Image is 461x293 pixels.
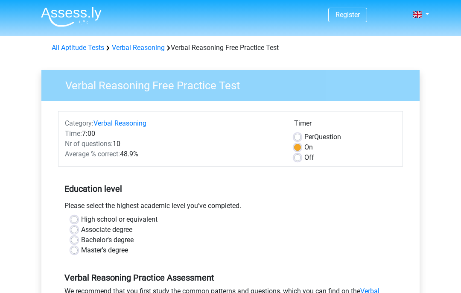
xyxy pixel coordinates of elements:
h3: Verbal Reasoning Free Practice Test [55,76,413,92]
a: All Aptitude Tests [52,44,104,52]
div: Verbal Reasoning Free Practice Test [48,43,413,53]
div: Please select the highest academic level you’ve completed. [58,201,403,214]
span: Nr of questions: [65,140,113,148]
label: Question [304,132,341,142]
span: Per [304,133,314,141]
h5: Verbal Reasoning Practice Assessment [64,272,397,283]
h5: Education level [64,180,397,197]
a: Verbal Reasoning [112,44,165,52]
label: Associate degree [81,225,132,235]
a: Verbal Reasoning [93,119,146,127]
label: High school or equivalent [81,214,158,225]
div: Timer [294,118,396,132]
label: On [304,142,313,152]
span: Category: [65,119,93,127]
div: 48.9% [58,149,288,159]
div: 10 [58,139,288,149]
img: Assessly [41,7,102,27]
label: Bachelor's degree [81,235,134,245]
a: Register [336,11,360,19]
label: Master's degree [81,245,128,255]
div: 7:00 [58,129,288,139]
label: Off [304,152,314,163]
span: Time: [65,129,82,138]
span: Average % correct: [65,150,120,158]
